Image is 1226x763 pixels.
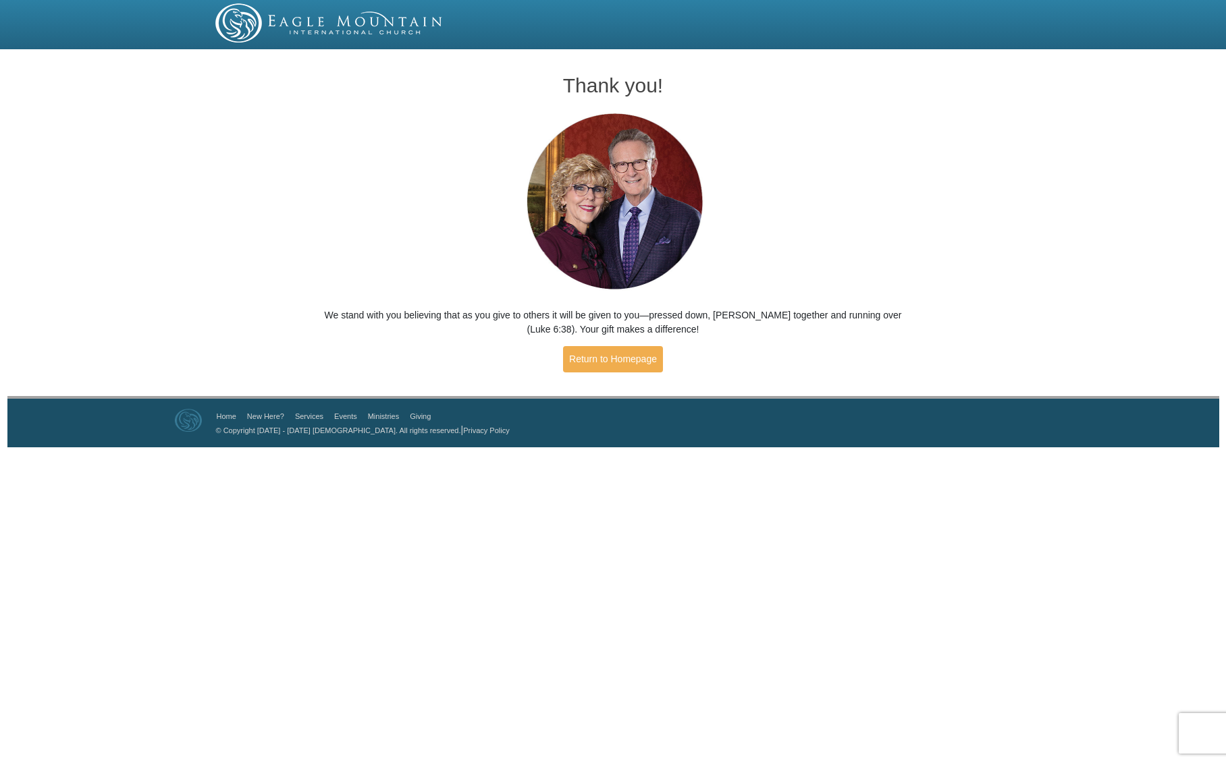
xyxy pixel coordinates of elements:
a: Services [295,412,323,420]
a: Events [334,412,357,420]
img: Pastors George and Terri Pearsons [514,109,713,295]
a: Privacy Policy [463,426,509,434]
h1: Thank you! [314,74,913,96]
a: © Copyright [DATE] - [DATE] [DEMOGRAPHIC_DATA]. All rights reserved. [216,426,461,434]
a: Return to Homepage [563,346,663,372]
a: Giving [410,412,431,420]
img: Eagle Mountain International Church [175,409,202,432]
p: | [211,423,510,437]
a: New Here? [247,412,284,420]
a: Home [217,412,236,420]
p: We stand with you believing that as you give to others it will be given to you—pressed down, [PER... [314,308,913,337]
a: Ministries [368,412,399,420]
img: EMIC [215,3,444,43]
